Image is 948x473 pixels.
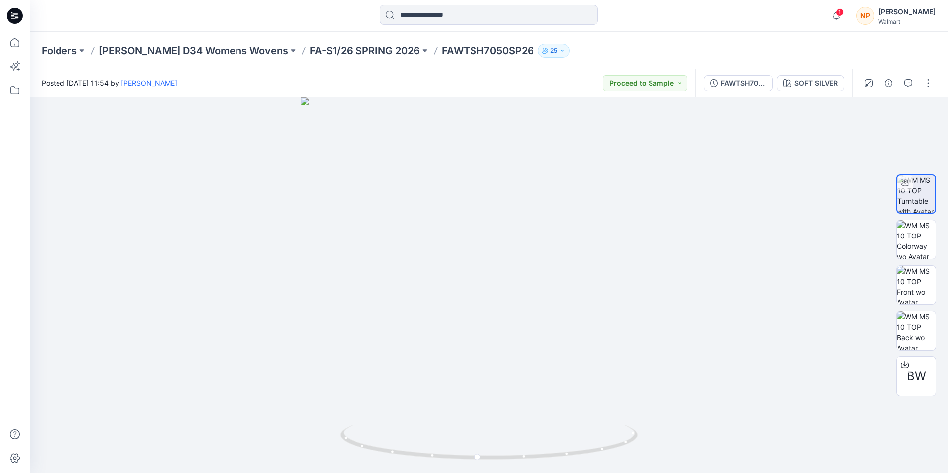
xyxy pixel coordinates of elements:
img: WM MS 10 TOP Front wo Avatar [897,266,936,304]
a: [PERSON_NAME] [121,79,177,87]
a: Folders [42,44,77,58]
div: SOFT SILVER [794,78,838,89]
div: Walmart [878,18,936,25]
a: [PERSON_NAME] D34 Womens Wovens [99,44,288,58]
img: WM MS 10 TOP Colorway wo Avatar [897,220,936,259]
button: 25 [538,44,570,58]
div: FAWTSH7050SP26 [721,78,767,89]
span: Posted [DATE] 11:54 by [42,78,177,88]
button: SOFT SILVER [777,75,844,91]
img: WM MS 10 TOP Turntable with Avatar [897,175,935,213]
p: FAWTSH7050SP26 [442,44,534,58]
button: Details [881,75,896,91]
div: NP [856,7,874,25]
button: FAWTSH7050SP26 [704,75,773,91]
span: BW [907,367,926,385]
div: [PERSON_NAME] [878,6,936,18]
p: 25 [550,45,557,56]
img: WM MS 10 TOP Back wo Avatar [897,311,936,350]
span: 1 [836,8,844,16]
a: FA-S1/26 SPRING 2026 [310,44,420,58]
